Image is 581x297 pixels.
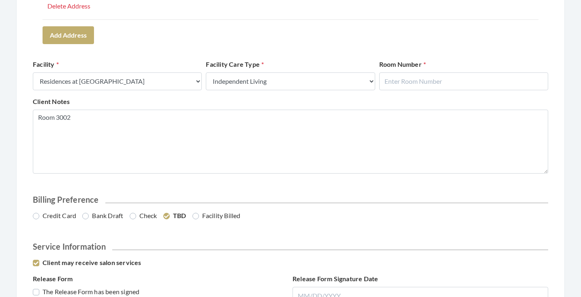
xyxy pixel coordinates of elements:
button: Add Address [43,26,94,44]
input: Enter Room Number [379,72,548,90]
h2: Billing Preference [33,195,548,204]
label: Credit Card [33,211,76,221]
label: Room Number [379,59,426,69]
label: Client may receive salon services [33,258,141,267]
label: Facility Billed [192,211,241,221]
label: Release Form [33,274,73,284]
textarea: Room 3002 [33,110,548,174]
label: Facility [33,59,59,69]
label: TBD [163,211,186,221]
label: Bank Draft [82,211,123,221]
label: The Release Form has been signed [33,287,139,297]
label: Client Notes [33,97,70,106]
label: Release Form Signature Date [293,274,378,284]
h2: Service Information [33,242,548,251]
label: Facility Care Type [206,59,264,69]
label: Check [130,211,157,221]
